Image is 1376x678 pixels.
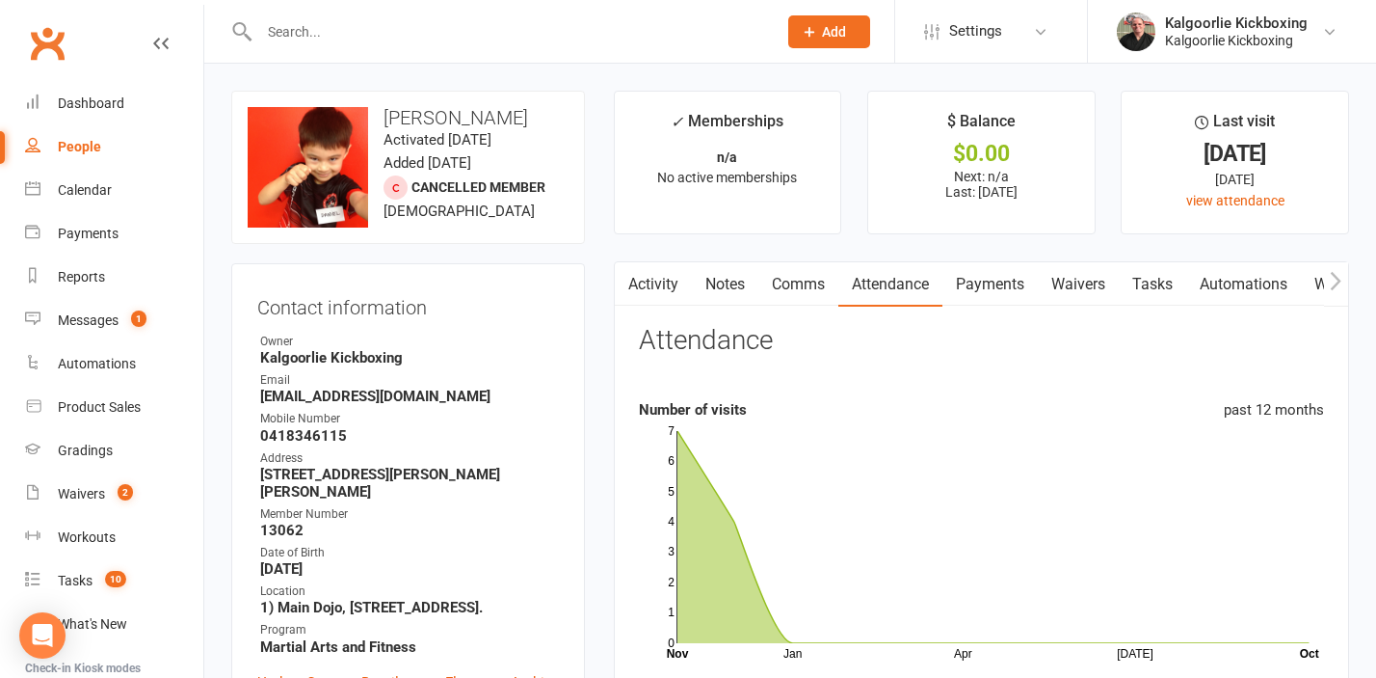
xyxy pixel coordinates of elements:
[1139,144,1331,164] div: [DATE]
[1038,262,1119,307] a: Waivers
[58,139,101,154] div: People
[58,399,141,415] div: Product Sales
[25,473,203,516] a: Waivers 2
[260,333,559,351] div: Owner
[58,312,119,328] div: Messages
[260,349,559,366] strong: Kalgoorlie Kickboxing
[25,516,203,559] a: Workouts
[58,573,93,588] div: Tasks
[657,170,797,185] span: No active memberships
[58,269,105,285] div: Reports
[25,299,203,342] a: Messages 1
[1186,262,1301,307] a: Automations
[260,371,559,390] div: Email
[639,326,773,356] h3: Attendance
[1139,169,1331,190] div: [DATE]
[947,109,1016,144] div: $ Balance
[949,10,1002,53] span: Settings
[25,82,203,125] a: Dashboard
[25,342,203,386] a: Automations
[1186,193,1284,208] a: view attendance
[260,410,559,428] div: Mobile Number
[1165,32,1308,49] div: Kalgoorlie Kickboxing
[248,107,569,128] h3: [PERSON_NAME]
[25,125,203,169] a: People
[58,443,113,458] div: Gradings
[25,212,203,256] a: Payments
[1117,13,1155,51] img: thumb_image1664779456.png
[838,262,942,307] a: Attendance
[886,169,1077,200] p: Next: n/a Last: [DATE]
[260,388,559,405] strong: [EMAIL_ADDRESS][DOMAIN_NAME]
[58,182,112,198] div: Calendar
[788,15,870,48] button: Add
[1224,398,1324,421] div: past 12 months
[886,144,1077,164] div: $0.00
[257,289,559,318] h3: Contact information
[105,571,126,587] span: 10
[671,113,683,131] i: ✓
[25,603,203,646] a: What's New
[19,612,66,659] div: Open Intercom Messenger
[23,19,71,68] a: Clubworx
[671,109,783,145] div: Memberships
[58,486,105,502] div: Waivers
[58,356,136,371] div: Automations
[58,529,116,545] div: Workouts
[1195,109,1275,144] div: Last visit
[260,522,559,539] strong: 13062
[25,169,203,212] a: Calendar
[118,484,133,501] span: 2
[384,203,535,220] span: [DEMOGRAPHIC_DATA]
[758,262,838,307] a: Comms
[25,559,203,603] a: Tasks 10
[260,466,559,501] strong: [STREET_ADDRESS][PERSON_NAME][PERSON_NAME]
[58,226,119,241] div: Payments
[131,311,146,327] span: 1
[384,131,491,149] time: Activated [DATE]
[1165,14,1308,32] div: Kalgoorlie Kickboxing
[260,583,559,601] div: Location
[260,621,559,639] div: Program
[25,429,203,473] a: Gradings
[248,107,368,228] img: image1706927387.png
[822,24,846,40] span: Add
[25,386,203,429] a: Product Sales
[717,149,737,165] strong: n/a
[411,179,545,195] span: Cancelled member
[260,638,559,656] strong: Martial Arts and Fitness
[260,427,559,445] strong: 0418346115
[260,544,559,562] div: Date of Birth
[639,401,747,419] strong: Number of visits
[942,262,1038,307] a: Payments
[25,256,203,299] a: Reports
[253,18,763,45] input: Search...
[260,599,559,616] strong: 1) Main Dojo, [STREET_ADDRESS].
[1119,262,1186,307] a: Tasks
[260,560,559,578] strong: [DATE]
[58,616,127,632] div: What's New
[692,262,758,307] a: Notes
[384,154,471,172] time: Added [DATE]
[260,505,559,524] div: Member Number
[260,449,559,468] div: Address
[58,95,124,111] div: Dashboard
[615,262,692,307] a: Activity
